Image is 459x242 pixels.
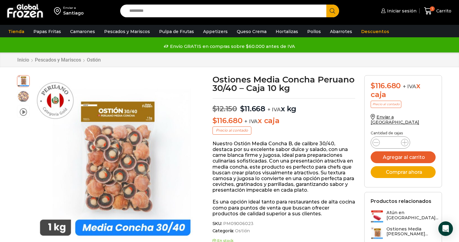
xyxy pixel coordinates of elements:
[212,221,355,226] span: SKU:
[371,82,436,99] div: x caja
[17,57,29,63] a: Inicio
[423,4,453,18] a: 1 Carrito
[212,116,217,125] span: $
[17,57,101,63] nav: Breadcrumb
[304,26,324,37] a: Pollos
[386,227,436,237] h3: Ostiones Media [PERSON_NAME]...
[371,151,436,163] button: Agregar al carrito
[371,114,419,125] a: Enviar a [GEOGRAPHIC_DATA]
[438,221,453,236] div: Open Intercom Messenger
[212,228,355,234] span: Categoría:
[67,26,98,37] a: Camarones
[371,81,401,90] bdi: 116.680
[371,227,436,240] a: Ostiones Media [PERSON_NAME]...
[371,210,438,223] a: Atún en [GEOGRAPHIC_DATA]...
[222,221,253,226] span: PM09006023
[379,5,416,17] a: Iniciar sesión
[371,81,375,90] span: $
[212,104,237,113] bdi: 12.150
[371,101,401,108] p: Precio al contado
[212,104,217,113] span: $
[17,75,29,87] span: ostion media concha 30:40
[234,26,270,37] a: Queso Crema
[200,26,231,37] a: Appetizers
[156,26,197,37] a: Pulpa de Frutas
[435,8,451,14] span: Carrito
[212,116,355,125] p: x caja
[87,57,101,63] a: Ostión
[273,26,301,37] a: Hortalizas
[54,6,63,16] img: address-field-icon.svg
[63,10,84,16] div: Santiago
[403,83,416,89] span: + IVA
[386,210,438,220] h3: Atún en [GEOGRAPHIC_DATA]...
[35,57,81,63] a: Pescados y Mariscos
[326,5,339,17] button: Search button
[17,90,29,103] span: ostiones-con-concha
[385,138,396,147] input: Product quantity
[212,126,251,134] p: Precio al contado
[267,106,281,113] span: + IVA
[212,98,355,113] p: x kg
[212,75,355,92] h1: Ostiones Media Concha Peruano 30/40 – Caja 10 kg
[358,26,392,37] a: Descuentos
[327,26,355,37] a: Abarrotes
[240,104,265,113] bdi: 11.668
[212,116,243,125] bdi: 116.680
[430,6,435,11] span: 1
[234,228,250,234] a: Ostión
[30,26,64,37] a: Papas Fritas
[212,141,355,193] p: Nuestro Ostión Media Concha B, de calibre 30/40, destaca por su excelente sabor dulce y salado, c...
[212,199,355,217] p: Es una opción ideal tanto para restaurantes de alta cocina como para puntos de venta que buscan o...
[63,6,84,10] div: Enviar a
[386,8,416,14] span: Iniciar sesión
[371,198,431,204] h2: Productos relacionados
[371,131,436,135] p: Cantidad de cajas
[101,26,153,37] a: Pescados y Mariscos
[244,118,258,124] span: + IVA
[371,166,436,178] button: Comprar ahora
[5,26,27,37] a: Tienda
[240,104,245,113] span: $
